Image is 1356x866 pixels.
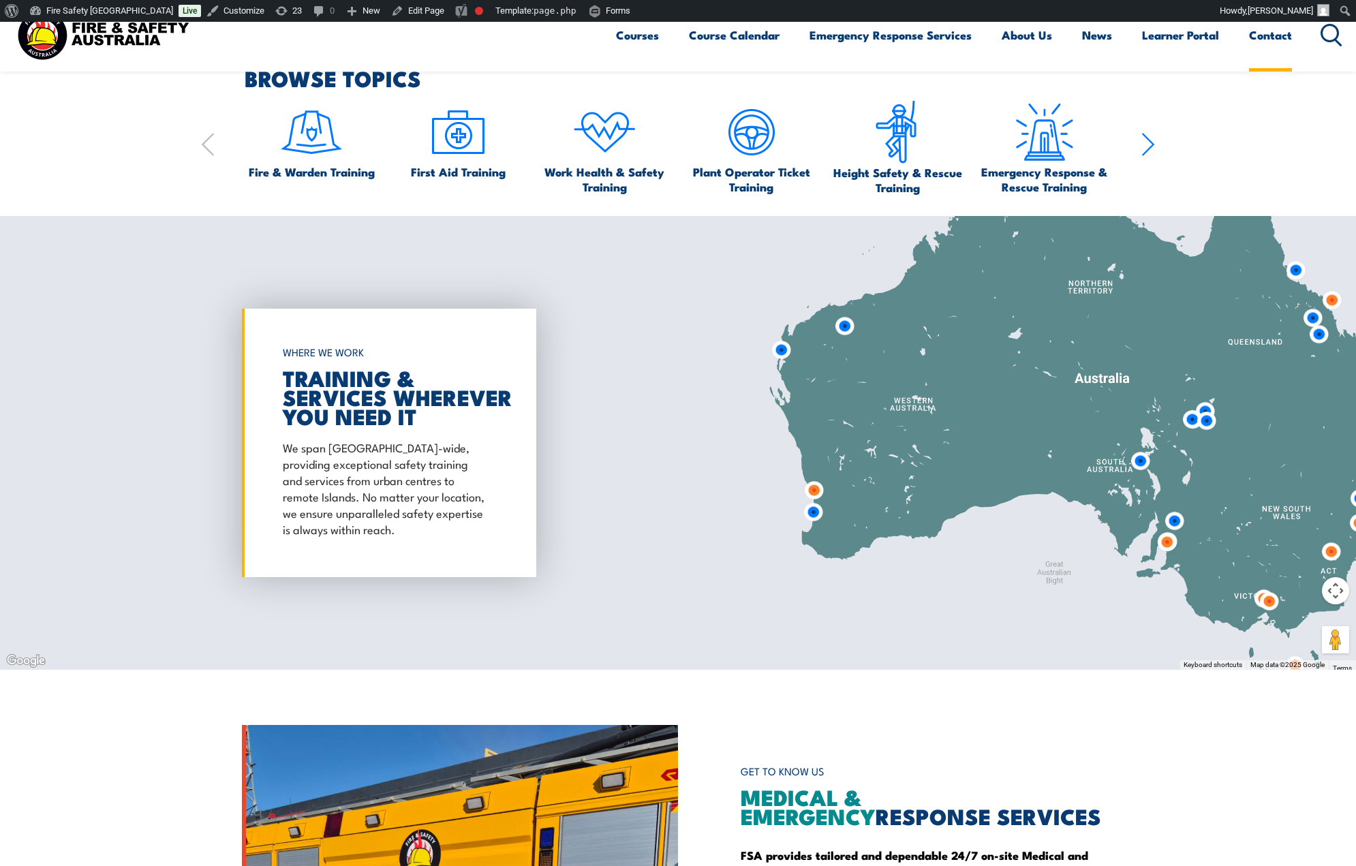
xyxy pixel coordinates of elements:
a: Contact [1249,17,1292,53]
img: Emergency Response Icon [1013,100,1077,164]
button: Drag Pegman onto the map to open Street View [1322,626,1349,653]
button: Keyboard shortcuts [1184,660,1242,670]
div: Needs improvement [475,7,483,15]
a: Height Safety & Rescue Training [831,100,965,195]
img: icon-1 [279,100,343,164]
span: Emergency Response & Rescue Training [978,164,1111,194]
img: icon-6 [866,100,930,165]
h2: BROWSE TOPICS [245,68,1155,87]
a: Learner Portal [1142,17,1219,53]
a: Emergency Response Services [810,17,972,53]
a: Work Health & Safety Training [538,100,671,194]
a: Course Calendar [689,17,780,53]
h2: TRAINING & SERVICES WHEREVER YOU NEED IT [283,368,489,425]
img: icon-5 [720,100,784,164]
a: About Us [1002,17,1052,53]
h2: RESPONSE SERVICES [741,787,1114,825]
a: Plant Operator Ticket Training [684,100,818,194]
a: Terms (opens in new tab) [1333,664,1352,672]
h6: GET TO KNOW US [741,759,1114,784]
span: Plant Operator Ticket Training [684,164,818,194]
a: Live [179,5,201,17]
span: [PERSON_NAME] [1248,5,1313,16]
span: Map data ©2025 Google [1250,661,1325,668]
span: Work Health & Safety Training [538,164,671,194]
span: page.php [534,5,576,16]
a: Courses [616,17,659,53]
img: Google [3,652,48,670]
span: Height Safety & Rescue Training [831,165,965,195]
a: News [1082,17,1112,53]
h6: WHERE WE WORK [283,340,489,365]
a: Open this area in Google Maps (opens a new window) [3,652,48,670]
a: Emergency Response & Rescue Training [978,100,1111,194]
span: First Aid Training [411,164,506,179]
button: Map camera controls [1322,577,1349,604]
span: Fire & Warden Training [249,164,375,179]
img: icon-4 [572,100,636,164]
a: First Aid Training [411,100,506,179]
a: Fire & Warden Training [249,100,375,179]
p: We span [GEOGRAPHIC_DATA]-wide, providing exceptional safety training and services from urban cen... [283,439,489,537]
span: MEDICAL & EMERGENCY [741,779,876,833]
img: icon-2 [426,100,490,164]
